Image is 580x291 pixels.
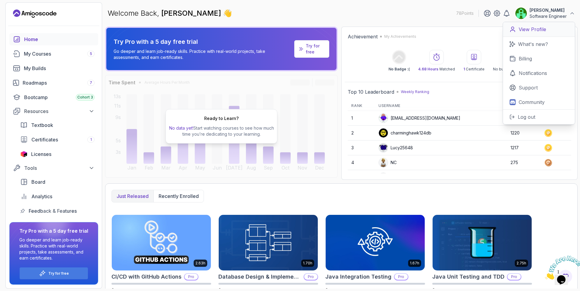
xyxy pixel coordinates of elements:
p: Software Engineer [530,13,567,19]
button: Just released [112,190,153,202]
p: What's new? [518,40,548,48]
td: 3 [348,141,375,155]
button: Resources [9,106,98,117]
span: Board [31,178,45,186]
div: My Courses [24,50,95,57]
h2: Ready to Learn? [204,115,239,121]
span: Cohort 3 [77,95,93,100]
span: 5 [90,51,92,56]
span: Feedback & Features [29,207,77,215]
p: Community [519,99,545,106]
p: Go deeper and learn job-ready skills. Practice with real-world projects, take assessments, and ea... [114,48,292,60]
span: 1 [463,67,465,71]
p: Notifications [519,70,547,77]
p: My Achievements [384,34,416,39]
td: 2 [348,126,375,141]
span: 1 [90,137,92,142]
td: 1 [348,111,375,126]
a: What's new? [503,37,575,51]
p: View Profile [519,26,546,33]
p: Try for free [48,271,69,276]
img: jetbrains icon [20,151,27,157]
p: Start watching courses to see how much time you’re dedicating to your learning. [168,125,275,137]
div: Lucy25648 [379,143,413,153]
span: Analytics [31,193,52,200]
img: CI/CD with GitHub Actions card [112,215,211,270]
a: licenses [17,148,98,160]
th: Rank [348,101,375,111]
img: Java Unit Testing and TDD card [433,215,532,270]
button: Log out [503,109,575,124]
div: My Builds [24,65,95,72]
div: asifahmedjesi [379,173,418,182]
p: Pro [185,274,198,280]
a: Billing [503,51,575,66]
td: 1217 [507,141,540,155]
a: feedback [17,205,98,217]
a: analytics [17,190,98,202]
p: Pro [304,274,317,280]
div: Roadmaps [23,79,95,86]
span: [PERSON_NAME] [161,9,223,18]
div: NC [379,158,397,167]
span: Certificates [31,136,58,143]
p: 2.63h [195,261,205,266]
span: 7 [90,80,92,85]
img: Database Design & Implementation card [219,215,318,270]
p: 2.75h [517,261,526,266]
div: [EMAIL_ADDRESS][DOMAIN_NAME] [379,113,460,123]
h2: Database Design & Implementation [218,273,301,281]
p: [PERSON_NAME] [530,7,567,13]
a: home [9,33,98,45]
p: Watched [418,67,455,72]
a: Community [503,95,575,109]
p: Just released [117,192,149,200]
a: bootcamp [9,91,98,103]
h2: CI/CD with GitHub Actions [111,273,182,281]
td: 275 [507,155,540,170]
td: 4 [348,155,375,170]
p: No builds completed [493,67,530,72]
a: textbook [17,119,98,131]
span: Licenses [31,150,51,158]
a: certificates [17,134,98,146]
div: Home [24,36,95,43]
p: Pro [395,274,408,280]
a: Landing page [13,9,56,18]
p: Billing [519,55,532,62]
img: user profile image [379,173,388,182]
span: Textbook [31,121,53,129]
h2: Achievement [348,33,378,40]
td: 1220 [507,126,540,141]
button: user profile image[PERSON_NAME]Software Engineer [515,7,575,19]
a: Notifications [503,66,575,80]
div: charminghawk124db [379,128,431,138]
p: Recently enrolled [159,192,199,200]
img: user profile image [379,128,388,137]
span: 1 [2,2,5,8]
img: user profile image [379,158,388,167]
div: Bootcamp [24,94,95,101]
p: Log out [518,113,535,121]
h2: Java Unit Testing and TDD [432,273,504,281]
h2: Top 10 Leaderboard [348,88,394,95]
img: default monster avatar [379,143,388,152]
p: Go deeper and learn job-ready skills. Practice with real-world projects, take assessments, and ea... [19,237,88,261]
button: Tools [9,163,98,173]
span: No data yet! [169,125,193,131]
p: Try for free [306,43,324,55]
p: No Badge :( [388,67,410,72]
td: 265 [507,170,540,185]
div: Resources [24,108,95,115]
button: Recently enrolled [153,190,204,202]
p: 78 Points [456,10,474,16]
span: 4.68 Hours [418,67,438,71]
th: Username [375,101,507,111]
td: 5 [348,170,375,185]
span: 👋 [222,7,234,20]
p: Pro [507,274,521,280]
iframe: chat widget [543,253,580,282]
a: builds [9,62,98,74]
a: Try for free [294,40,329,58]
